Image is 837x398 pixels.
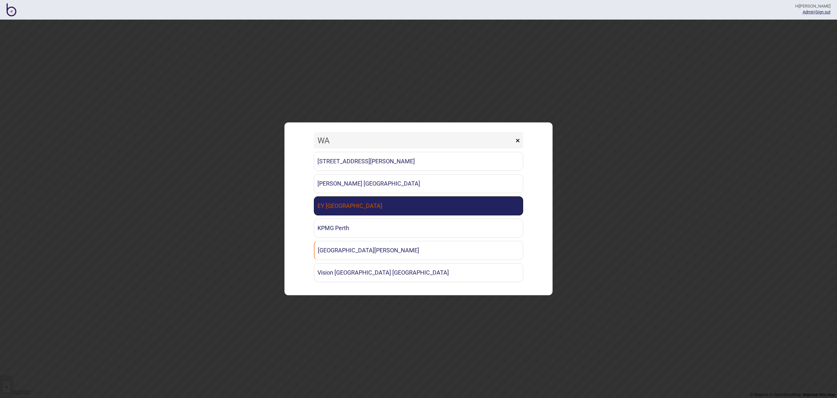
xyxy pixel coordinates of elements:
[815,9,830,14] button: Sign out
[314,241,523,260] a: [GEOGRAPHIC_DATA][PERSON_NAME]
[314,152,523,171] a: [STREET_ADDRESS][PERSON_NAME]
[314,196,523,215] a: EY [GEOGRAPHIC_DATA]
[512,132,523,149] button: ×
[314,174,523,193] a: [PERSON_NAME] [GEOGRAPHIC_DATA]
[795,3,830,9] div: Hi [PERSON_NAME]
[314,219,523,238] a: KPMG Perth
[7,3,16,16] img: BindiMaps CMS
[803,9,815,14] span: |
[803,9,814,14] a: Admin
[314,132,514,149] input: Search locations by tag + name
[314,263,523,282] a: Vision [GEOGRAPHIC_DATA] [GEOGRAPHIC_DATA]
